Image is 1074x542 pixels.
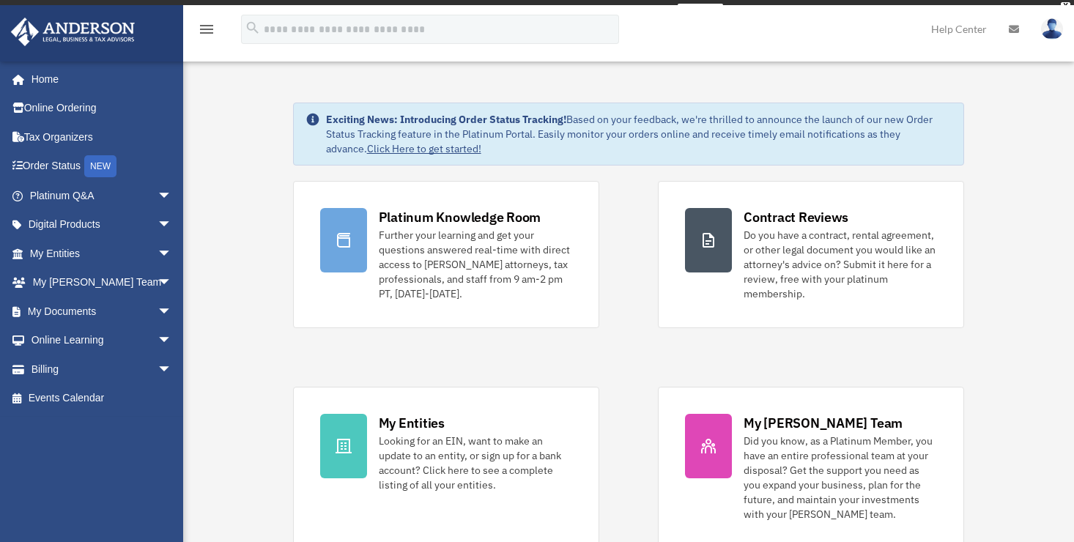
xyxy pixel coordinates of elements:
strong: Exciting News: Introducing Order Status Tracking! [326,113,566,126]
a: Online Learningarrow_drop_down [10,326,194,355]
a: My Documentsarrow_drop_down [10,297,194,326]
img: Anderson Advisors Platinum Portal [7,18,139,46]
a: Platinum Q&Aarrow_drop_down [10,181,194,210]
div: NEW [84,155,116,177]
a: Platinum Knowledge Room Further your learning and get your questions answered real-time with dire... [293,181,599,328]
span: arrow_drop_down [158,239,187,269]
a: survey [678,4,723,21]
span: arrow_drop_down [158,268,187,298]
a: menu [198,26,215,38]
div: close [1061,2,1070,11]
a: My Entitiesarrow_drop_down [10,239,194,268]
div: Platinum Knowledge Room [379,208,541,226]
div: Based on your feedback, we're thrilled to announce the launch of our new Order Status Tracking fe... [326,112,952,156]
span: arrow_drop_down [158,210,187,240]
a: Click Here to get started! [367,142,481,155]
div: Do you have a contract, rental agreement, or other legal document you would like an attorney's ad... [744,228,937,301]
div: My Entities [379,414,445,432]
i: menu [198,21,215,38]
a: Billingarrow_drop_down [10,354,194,384]
span: arrow_drop_down [158,181,187,211]
div: Get a chance to win 6 months of Platinum for free just by filling out this [351,4,671,21]
i: search [245,20,261,36]
a: Tax Organizers [10,122,194,152]
div: Further your learning and get your questions answered real-time with direct access to [PERSON_NAM... [379,228,572,301]
a: Contract Reviews Do you have a contract, rental agreement, or other legal document you would like... [658,181,964,328]
div: My [PERSON_NAME] Team [744,414,903,432]
span: arrow_drop_down [158,354,187,385]
div: Contract Reviews [744,208,848,226]
a: Home [10,64,187,94]
a: Events Calendar [10,384,194,413]
a: Online Ordering [10,94,194,123]
span: arrow_drop_down [158,326,187,356]
div: Looking for an EIN, want to make an update to an entity, or sign up for a bank account? Click her... [379,434,572,492]
a: My [PERSON_NAME] Teamarrow_drop_down [10,268,194,297]
a: Digital Productsarrow_drop_down [10,210,194,240]
a: Order StatusNEW [10,152,194,182]
img: User Pic [1041,18,1063,40]
div: Did you know, as a Platinum Member, you have an entire professional team at your disposal? Get th... [744,434,937,521]
span: arrow_drop_down [158,297,187,327]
